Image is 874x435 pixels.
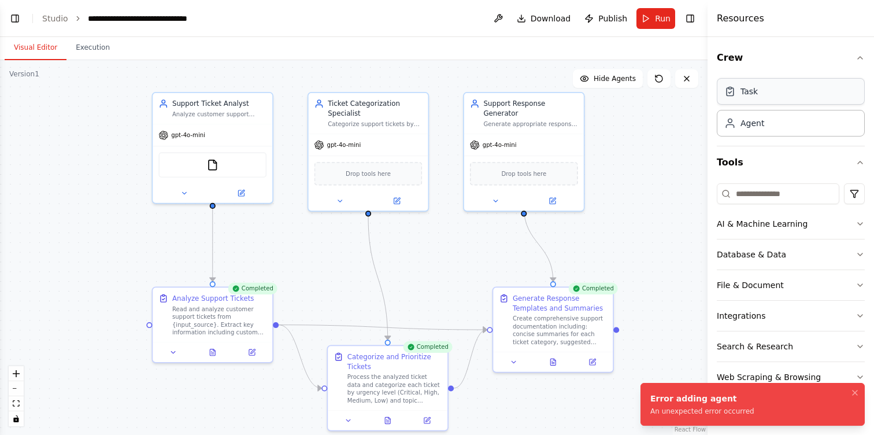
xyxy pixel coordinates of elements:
button: Hide right sidebar [682,10,698,27]
button: toggle interactivity [9,411,24,426]
div: Database & Data [717,249,786,260]
div: AI & Machine Learning [717,218,808,230]
button: View output [192,346,233,358]
div: Ticket Categorization SpecialistCategorize support tickets by urgency level (Critical, High, Medi... [308,92,429,212]
span: gpt-4o-mini [327,141,361,149]
div: CompletedGenerate Response Templates and SummariesCreate comprehensive support documentation incl... [492,287,614,373]
button: Run [636,8,675,29]
div: Categorize and Prioritize Tickets [347,352,442,371]
g: Edge from a0f47c52-cf98-4a1f-bab9-17fe53438dda to 61059f5b-abaa-459a-ac61-2454c80fe8fb [208,209,217,281]
div: Generate appropriate response templates and suggested replies for customer support tickets, with ... [483,120,577,128]
nav: breadcrumb [42,13,218,24]
div: Ticket Categorization Specialist [328,99,422,119]
div: Completed [568,283,617,294]
div: Completed [228,283,277,294]
span: Publish [598,13,627,24]
button: Crew [717,42,865,74]
button: File & Document [717,270,865,300]
div: Support Ticket AnalystAnalyze customer support tickets from {input_source}, extract key informati... [152,92,273,204]
div: Search & Research [717,341,793,352]
div: An unexpected error occurred [650,407,754,416]
button: View output [532,356,573,368]
div: Analyze Support Tickets [172,293,254,303]
div: CompletedCategorize and Prioritize TicketsProcess the analyzed ticket data and categorize each ti... [327,345,449,432]
div: File & Document [717,279,784,291]
div: Integrations [717,310,765,322]
div: Task [740,86,758,97]
button: Tools [717,146,865,179]
button: zoom in [9,366,24,381]
div: Completed [403,341,452,353]
div: Tools [717,179,865,402]
button: View output [367,415,408,426]
div: Crew [717,74,865,146]
span: gpt-4o-mini [171,131,205,139]
button: Open in side panel [525,195,580,207]
button: Publish [580,8,632,29]
div: Read and analyze customer support tickets from {input_source}. Extract key information including ... [172,305,266,337]
g: Edge from b1e92917-2e67-4159-99f6-939f37d63036 to 14222de3-df94-4abb-99bd-ac0b9f332196 [364,216,392,340]
div: Web Scraping & Browsing [717,371,821,383]
button: Show left sidebar [7,10,23,27]
button: Open in side panel [213,187,268,199]
div: Categorize support tickets by urgency level (Critical, High, Medium, Low) and topic categories (T... [328,120,422,128]
div: Create comprehensive support documentation including: concise summaries for each ticket category,... [513,315,607,346]
button: Database & Data [717,239,865,270]
div: Agent [740,117,764,129]
div: Error adding agent [650,393,754,404]
g: Edge from 61059f5b-abaa-459a-ac61-2454c80fe8fb to 14222de3-df94-4abb-99bd-ac0b9f332196 [279,320,321,393]
button: Open in side panel [235,346,269,358]
button: Hide Agents [573,69,643,88]
button: Open in side panel [576,356,609,368]
button: Visual Editor [5,36,66,60]
span: Drop tools here [346,169,391,179]
div: Version 1 [9,69,39,79]
button: fit view [9,396,24,411]
div: Support Response GeneratorGenerate appropriate response templates and suggested replies for custo... [463,92,584,212]
a: Studio [42,14,68,23]
button: AI & Machine Learning [717,209,865,239]
button: Search & Research [717,331,865,362]
div: CompletedAnalyze Support TicketsRead and analyze customer support tickets from {input_source}. Ex... [152,287,273,363]
button: Open in side panel [410,415,444,426]
div: Analyze customer support tickets from {input_source}, extract key information including customer ... [172,110,266,118]
span: Download [531,13,571,24]
span: gpt-4o-mini [483,141,517,149]
button: Download [512,8,576,29]
button: Execution [66,36,119,60]
span: Drop tools here [501,169,546,179]
g: Edge from 14222de3-df94-4abb-99bd-ac0b9f332196 to 0284fa94-7ba4-4022-94fd-9c10e6ebf02d [454,325,487,393]
button: Integrations [717,301,865,331]
span: Run [655,13,671,24]
div: Generate Response Templates and Summaries [513,293,607,313]
img: FileReadTool [207,159,218,171]
button: Open in side panel [369,195,424,207]
div: React Flow controls [9,366,24,426]
h4: Resources [717,12,764,25]
button: Web Scraping & Browsing [717,362,865,392]
div: Process the analyzed ticket data and categorize each ticket by urgency level (Critical, High, Med... [347,373,442,404]
g: Edge from 8f514bff-56a5-43fc-80bc-04ee58c01bb5 to 0284fa94-7ba4-4022-94fd-9c10e6ebf02d [519,207,558,282]
button: zoom out [9,381,24,396]
div: Support Response Generator [483,99,577,119]
div: Support Ticket Analyst [172,99,266,109]
span: Hide Agents [594,74,636,83]
g: Edge from 61059f5b-abaa-459a-ac61-2454c80fe8fb to 0284fa94-7ba4-4022-94fd-9c10e6ebf02d [279,320,487,334]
